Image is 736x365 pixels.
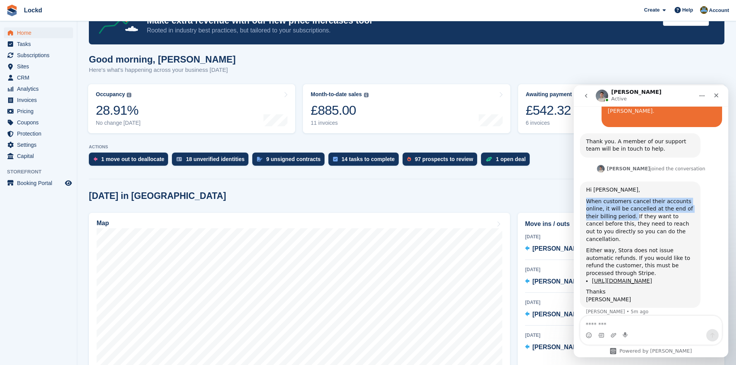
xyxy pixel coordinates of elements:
a: Awaiting payment £542.32 6 invoices [518,84,725,133]
a: 14 tasks to complete [328,153,403,170]
a: Occupancy 28.91% No change [DATE] [88,84,295,133]
h2: Move ins / outs [525,219,717,229]
a: menu [4,72,73,83]
h2: [DATE] in [GEOGRAPHIC_DATA] [89,191,226,201]
a: menu [4,139,73,150]
img: task-75834270c22a3079a89374b754ae025e5fb1db73e45f91037f5363f120a921f8.svg [333,157,338,161]
img: verify_identity-adf6edd0f0f0b5bbfe63781bf79b02c33cf7c696d77639b501bdc392416b5a36.svg [177,157,182,161]
span: Sites [17,61,63,72]
span: Storefront [7,168,77,176]
div: 9 unsigned contracts [266,156,321,162]
div: [DATE] [525,299,717,306]
div: 18 unverified identities [186,156,245,162]
a: [PERSON_NAME] 115 [525,310,597,320]
div: [DATE] [525,332,717,339]
img: Paul Budding [700,6,708,14]
span: Create [644,6,660,14]
img: contract_signature_icon-13c848040528278c33f63329250d36e43548de30e8caae1d1a13099fd9432cc5.svg [257,157,262,161]
span: Tasks [17,39,63,49]
img: move_outs_to_deallocate_icon-f764333ba52eb49d3ac5e1228854f67142a1ed5810a6f6cc68b1a99e826820c5.svg [93,157,97,161]
a: menu [4,39,73,49]
a: 18 unverified identities [172,153,252,170]
img: icon-info-grey-7440780725fd019a000dd9b08b2336e03edf1995a4989e88bcd33f0948082b44.svg [127,93,131,97]
img: icon-info-grey-7440780725fd019a000dd9b08b2336e03edf1995a4989e88bcd33f0948082b44.svg [364,93,369,97]
div: 11 invoices [311,120,368,126]
a: menu [4,178,73,188]
a: menu [4,95,73,105]
a: menu [4,50,73,61]
div: £542.32 [526,102,579,118]
p: Rooted in industry best practices, but tailored to your subscriptions. [147,26,657,35]
span: Settings [17,139,63,150]
div: 1 move out to deallocate [101,156,164,162]
span: [PERSON_NAME] [532,278,584,285]
a: menu [4,83,73,94]
div: 97 prospects to review [415,156,473,162]
a: [PERSON_NAME] 1111 [525,343,599,353]
span: [PERSON_NAME] [532,311,584,317]
a: menu [4,27,73,38]
img: stora-icon-8386f47178a22dfd0bd8f6a31ec36ba5ce8667c1dd55bd0f319d3a0aa187defe.svg [6,5,18,16]
div: [DATE] [525,233,717,240]
a: 9 unsigned contracts [252,153,328,170]
a: Lockd [21,4,45,17]
iframe: Intercom live chat [574,85,728,357]
div: 28.91% [96,102,141,118]
span: [PERSON_NAME] [PERSON_NAME] [532,245,638,252]
span: Account [709,7,729,14]
a: menu [4,151,73,161]
p: Here's what's happening across your business [DATE] [89,66,236,75]
span: Coupons [17,117,63,128]
div: Occupancy [96,91,125,98]
span: Protection [17,128,63,139]
div: 6 invoices [526,120,579,126]
div: £885.00 [311,102,368,118]
a: menu [4,128,73,139]
span: Home [17,27,63,38]
div: Month-to-date sales [311,91,362,98]
a: [PERSON_NAME] 018 [525,277,597,287]
div: 14 tasks to complete [342,156,395,162]
a: menu [4,61,73,72]
div: No change [DATE] [96,120,141,126]
div: [DATE] [525,266,717,273]
h1: Good morning, [PERSON_NAME] [89,54,236,65]
div: 1 open deal [496,156,526,162]
a: [PERSON_NAME] [PERSON_NAME] 1113 [525,244,653,254]
span: [PERSON_NAME] [532,344,584,350]
span: Analytics [17,83,63,94]
a: Preview store [64,178,73,188]
img: deal-1b604bf984904fb50ccaf53a9ad4b4a5d6e5aea283cecdc64d6e3604feb123c2.svg [486,156,492,162]
a: 1 move out to deallocate [89,153,172,170]
span: Booking Portal [17,178,63,188]
span: Subscriptions [17,50,63,61]
img: prospect-51fa495bee0391a8d652442698ab0144808aea92771e9ea1ae160a38d050c398.svg [407,157,411,161]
